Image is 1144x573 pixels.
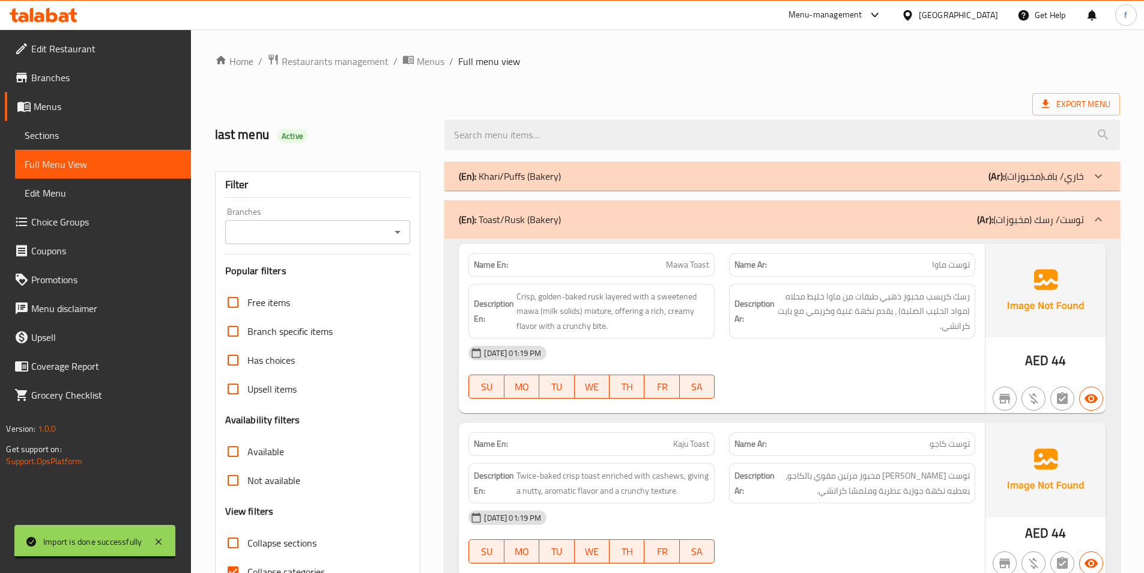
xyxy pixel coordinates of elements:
[215,54,253,69] a: Home
[5,265,191,294] a: Promotions
[1032,93,1120,115] span: Export Menu
[5,34,191,63] a: Edit Restaurant
[988,167,1005,185] b: (Ar):
[5,352,191,381] a: Coverage Report
[459,169,561,183] p: Khari/Puffs (Bakery)
[5,92,191,121] a: Menus
[34,99,181,114] span: Menus
[575,539,610,563] button: WE
[225,264,411,278] h3: Popular filters
[468,539,504,563] button: SU
[685,543,710,560] span: SA
[1025,349,1049,372] span: AED
[580,543,605,560] span: WE
[734,296,775,326] strong: Description Ar:
[479,512,546,524] span: [DATE] 01:19 PM
[474,543,499,560] span: SU
[225,504,274,518] h3: View filters
[247,295,290,310] span: Free items
[267,54,389,69] a: Restaurants management
[977,212,1084,227] p: توست/ رسك (مخبوزات)
[5,236,191,265] a: Coupons
[539,375,574,399] button: TU
[247,353,295,367] span: Has choices
[5,381,191,409] a: Grocery Checklist
[777,468,970,498] span: توست كريسب مخبوز مرتين مقوي بالكاجو، يعطيه نكهة جوزية عطرية وملمسًا كرانشي.
[610,539,644,563] button: TH
[539,539,574,563] button: TU
[5,207,191,236] a: Choice Groups
[444,200,1120,239] div: (En): Toast/Rusk (Bakery)(Ar):توست/ رسك (مخبوزات)
[1025,521,1049,545] span: AED
[1052,349,1066,372] span: 44
[544,543,569,560] span: TU
[417,54,444,69] span: Menus
[15,150,191,179] a: Full Menu View
[680,375,715,399] button: SA
[444,120,1120,150] input: search
[31,244,181,258] span: Coupons
[25,128,181,142] span: Sections
[25,157,181,171] span: Full Menu View
[734,468,775,498] strong: Description Ar:
[6,421,35,437] span: Version:
[458,54,520,69] span: Full menu view
[932,259,970,271] span: توست ماوا
[25,186,181,200] span: Edit Menu
[37,421,56,437] span: 1.0.0
[468,375,504,399] button: SU
[393,54,398,69] li: /
[977,210,993,228] b: (Ar):
[649,378,674,396] span: FR
[680,539,715,563] button: SA
[31,388,181,402] span: Grocery Checklist
[247,382,297,396] span: Upsell items
[247,473,300,488] span: Not available
[31,70,181,85] span: Branches
[504,539,539,563] button: MO
[31,272,181,287] span: Promotions
[5,294,191,323] a: Menu disclaimer
[6,441,61,457] span: Get support on:
[31,330,181,345] span: Upsell
[31,215,181,229] span: Choice Groups
[459,210,476,228] b: (En):
[985,244,1106,337] img: Ae5nvW7+0k+MAAAAAElFTkSuQmCC
[1042,97,1110,112] span: Export Menu
[685,378,710,396] span: SA
[389,224,406,241] button: Open
[247,324,333,339] span: Branch specific items
[509,543,534,560] span: MO
[1079,387,1103,411] button: Available
[15,179,191,207] a: Edit Menu
[247,444,284,459] span: Available
[504,375,539,399] button: MO
[247,536,316,550] span: Collapse sections
[479,348,546,359] span: [DATE] 01:19 PM
[444,162,1120,191] div: (En): Khari/Puffs (Bakery)(Ar):خاري/ باف(مخبوزات)
[580,378,605,396] span: WE
[31,41,181,56] span: Edit Restaurant
[575,375,610,399] button: WE
[516,468,709,498] span: Twice-baked crisp toast enriched with cashews, giving a nutty, aromatic flavor and a crunchy text...
[649,543,674,560] span: FR
[993,387,1017,411] button: Not branch specific item
[644,539,679,563] button: FR
[5,63,191,92] a: Branches
[474,296,514,326] strong: Description En:
[215,54,1120,69] nav: breadcrumb
[988,169,1084,183] p: خاري/ باف(مخبوزات)
[734,438,767,450] strong: Name Ar:
[474,438,508,450] strong: Name En:
[474,378,499,396] span: SU
[459,167,476,185] b: (En):
[734,259,767,271] strong: Name Ar:
[43,535,142,548] div: Import is done successfully
[31,359,181,373] span: Coverage Report
[544,378,569,396] span: TU
[449,54,453,69] li: /
[6,453,82,469] a: Support.OpsPlatform
[644,375,679,399] button: FR
[777,289,970,334] span: رسك كريسب مخبوز ذهبي طبقات من ماوا خليط محلاه (مواد الحليب الصلبة) ، يقدم نكهة غنية وكريمي مع باي...
[258,54,262,69] li: /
